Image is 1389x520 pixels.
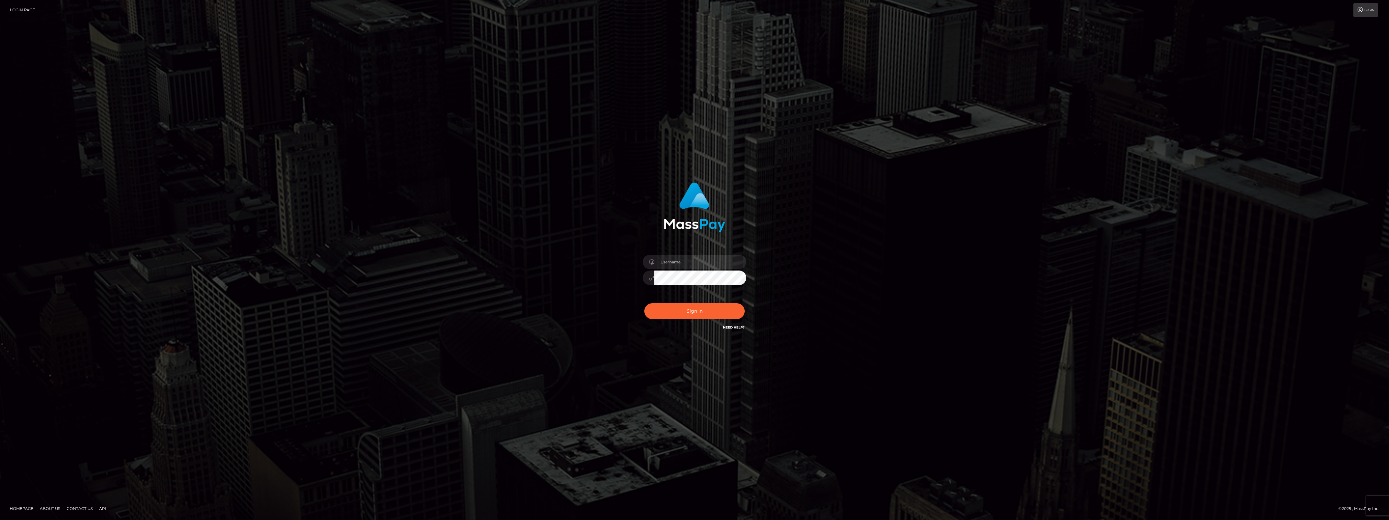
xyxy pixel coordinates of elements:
a: Contact Us [64,503,95,514]
a: API [96,503,109,514]
img: MassPay Login [664,182,725,232]
input: Username... [654,255,746,269]
a: Login [1353,3,1378,17]
button: Sign in [644,303,745,319]
a: Homepage [7,503,36,514]
div: © 2025 , MassPay Inc. [1338,505,1384,512]
a: Need Help? [723,325,745,329]
a: Login Page [10,3,35,17]
a: About Us [37,503,63,514]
